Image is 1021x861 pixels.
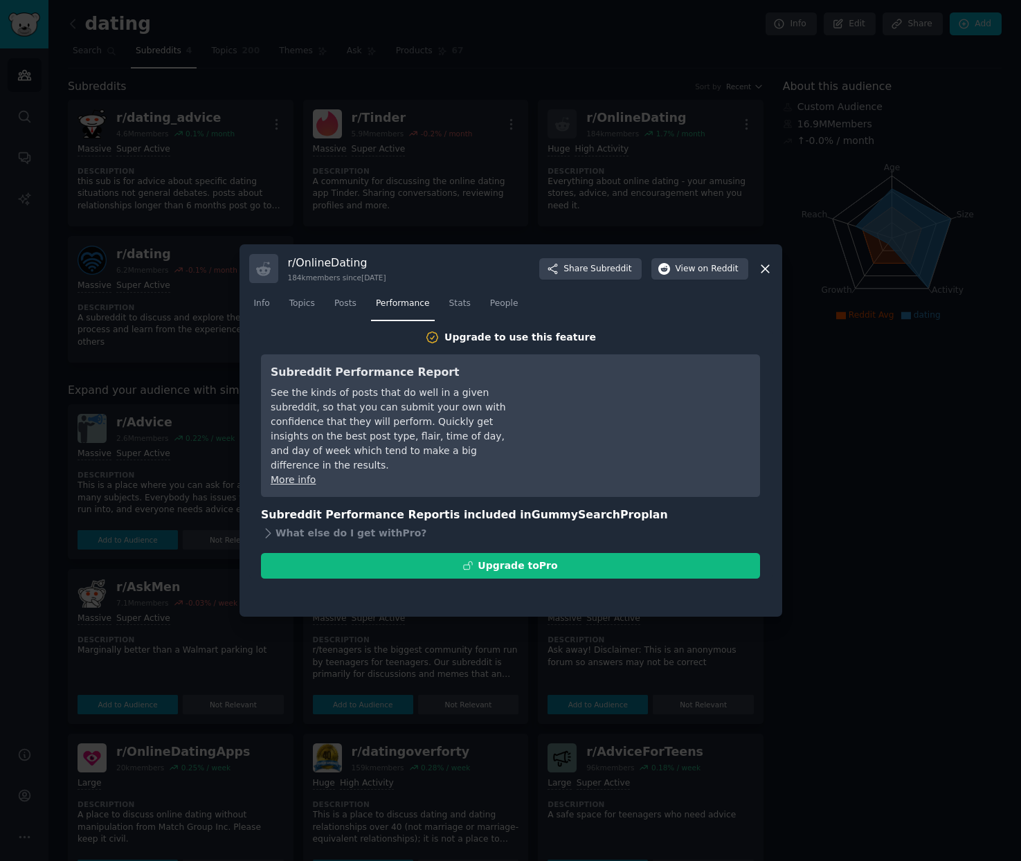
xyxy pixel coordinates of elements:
span: People [490,298,518,310]
span: Performance [376,298,430,310]
h3: Subreddit Performance Report [271,364,523,381]
a: Info [249,293,275,321]
button: ShareSubreddit [539,258,641,280]
div: Upgrade to Pro [478,559,557,573]
span: Info [254,298,270,310]
h3: Subreddit Performance Report is included in plan [261,507,760,524]
a: People [485,293,523,321]
a: More info [271,474,316,485]
span: on Reddit [698,263,738,275]
span: View [676,263,739,275]
span: Posts [334,298,356,310]
a: Stats [444,293,476,321]
a: Posts [329,293,361,321]
div: What else do I get with Pro ? [261,524,760,543]
button: Viewon Reddit [651,258,748,280]
span: Topics [289,298,315,310]
span: Subreddit [590,263,631,275]
a: Topics [284,293,320,321]
iframe: YouTube video player [543,364,750,468]
div: 184k members since [DATE] [288,273,386,282]
button: Upgrade toPro [261,553,760,579]
h3: r/ OnlineDating [288,255,386,270]
span: GummySearch Pro [532,508,641,521]
div: See the kinds of posts that do well in a given subreddit, so that you can submit your own with co... [271,386,523,473]
span: Share [563,263,631,275]
span: Stats [449,298,471,310]
a: Performance [371,293,435,321]
div: Upgrade to use this feature [444,330,596,345]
